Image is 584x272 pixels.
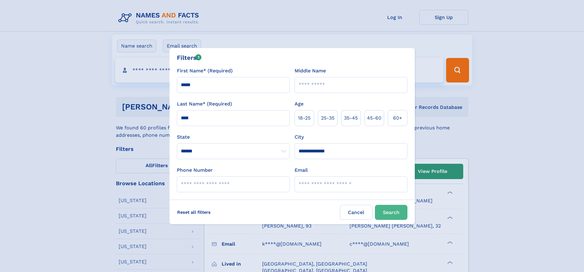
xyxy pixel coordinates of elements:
[340,205,372,220] label: Cancel
[177,53,202,62] div: Filters
[177,167,213,174] label: Phone Number
[393,114,402,122] span: 60+
[177,67,233,75] label: First Name* (Required)
[295,67,326,75] label: Middle Name
[344,114,358,122] span: 35‑45
[173,205,215,220] label: Reset all filters
[177,100,232,108] label: Last Name* (Required)
[295,133,304,141] label: City
[375,205,407,220] button: Search
[295,100,303,108] label: Age
[367,114,381,122] span: 45‑60
[177,133,290,141] label: State
[298,114,311,122] span: 18‑25
[295,167,308,174] label: Email
[321,114,334,122] span: 25‑35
